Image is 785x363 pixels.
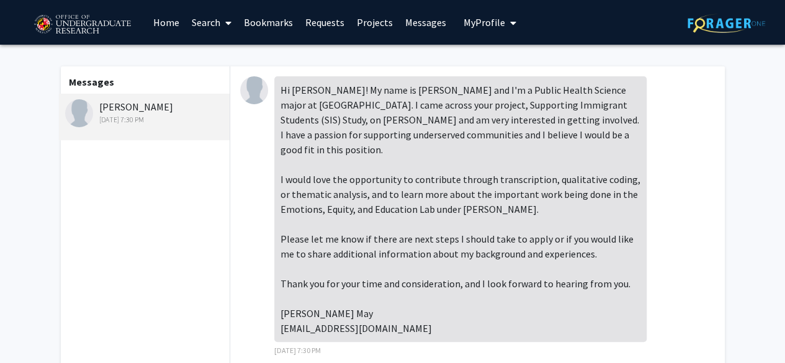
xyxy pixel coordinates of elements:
[299,1,351,44] a: Requests
[351,1,399,44] a: Projects
[65,114,227,125] div: [DATE] 7:30 PM
[464,16,505,29] span: My Profile
[238,1,299,44] a: Bookmarks
[240,76,268,104] img: Kelley May
[9,307,53,354] iframe: Chat
[147,1,186,44] a: Home
[69,76,114,88] b: Messages
[274,346,321,355] span: [DATE] 7:30 PM
[274,76,647,342] div: Hi [PERSON_NAME]! My name is [PERSON_NAME] and I'm a Public Health Science major at [GEOGRAPHIC_D...
[399,1,452,44] a: Messages
[186,1,238,44] a: Search
[30,9,135,40] img: University of Maryland Logo
[688,14,765,33] img: ForagerOne Logo
[65,99,93,127] img: Kelley May
[65,99,227,125] div: [PERSON_NAME]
